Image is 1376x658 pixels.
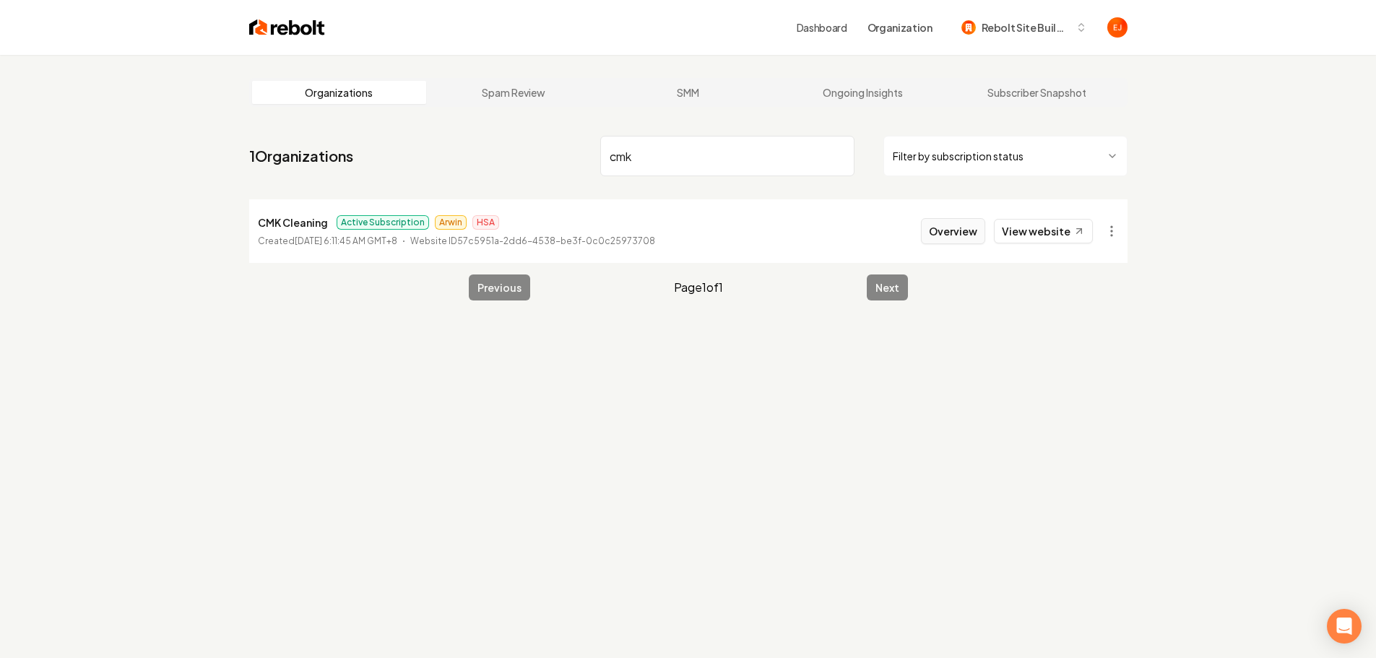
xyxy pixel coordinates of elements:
button: Organization [859,14,941,40]
span: Arwin [435,215,467,230]
a: Spam Review [426,81,601,104]
div: Open Intercom Messenger [1327,609,1362,644]
span: Active Subscription [337,215,429,230]
p: CMK Cleaning [258,214,328,231]
img: Rebolt Site Builder [961,20,976,35]
img: Rebolt Logo [249,17,325,38]
p: Created [258,234,397,248]
input: Search by name or ID [600,136,854,176]
time: [DATE] 6:11:45 AM GMT+8 [295,235,397,246]
button: Open user button [1107,17,1128,38]
button: Overview [921,218,985,244]
a: View website [994,219,1093,243]
a: SMM [601,81,776,104]
a: Ongoing Insights [775,81,950,104]
span: HSA [472,215,499,230]
a: 1Organizations [249,146,353,166]
p: Website ID 57c5951a-2dd6-4538-be3f-0c0c25973708 [410,234,655,248]
a: Subscriber Snapshot [950,81,1125,104]
span: Rebolt Site Builder [982,20,1070,35]
a: Dashboard [797,20,847,35]
span: Page 1 of 1 [674,279,723,296]
a: Organizations [252,81,427,104]
img: Eduard Joers [1107,17,1128,38]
